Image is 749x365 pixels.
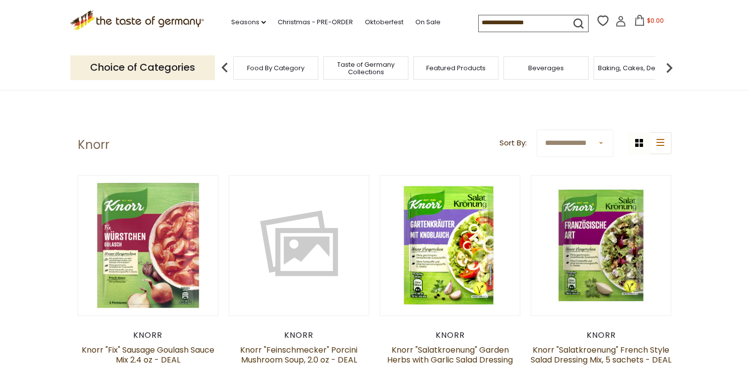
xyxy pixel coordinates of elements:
a: Beverages [528,64,564,72]
img: Knorr "Salatkroenung" Garden Herbs with Garlic Salad Dressing Mix, 5 sachets - DEAL [380,176,520,316]
a: On Sale [415,17,441,28]
img: Knorr "Fix" Sausage Goulash Sauce Mix 2.4 oz - DEAL [78,176,218,316]
img: Knorr "Salatkroenung" French Style Salad Dressing Mix, 5 sachets - DEAL [531,176,671,316]
p: Choice of Categories [70,55,215,80]
span: $0.00 [647,16,664,25]
img: previous arrow [215,58,235,78]
img: no-image.svg [229,176,369,316]
a: Oktoberfest [365,17,403,28]
a: Food By Category [247,64,304,72]
label: Sort By: [499,137,527,149]
a: Seasons [231,17,266,28]
img: next arrow [659,58,679,78]
button: $0.00 [628,15,670,30]
a: Taste of Germany Collections [326,61,405,76]
a: Featured Products [426,64,486,72]
div: Knorr [229,330,370,340]
div: Knorr [380,330,521,340]
div: Knorr [78,330,219,340]
h1: Knorr [78,137,109,152]
a: Christmas - PRE-ORDER [278,17,353,28]
a: Baking, Cakes, Desserts [598,64,675,72]
div: Knorr [531,330,672,340]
